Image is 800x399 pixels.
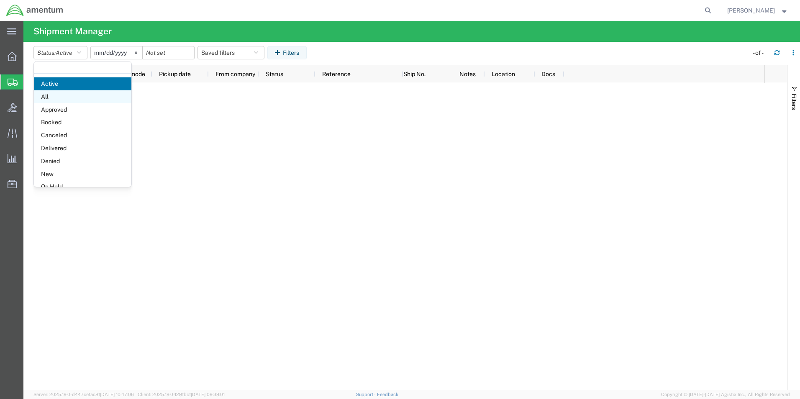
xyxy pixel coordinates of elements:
span: Delivered [34,142,131,155]
a: Feedback [377,392,398,397]
span: Filters [791,94,797,110]
span: Notes [459,71,476,77]
span: From company [215,71,255,77]
span: Client: 2025.19.0-129fbcf [138,392,225,397]
div: - of - [753,49,767,57]
span: On Hold [34,180,131,193]
span: [DATE] 09:39:01 [191,392,225,397]
a: Support [356,392,377,397]
span: Booked [34,116,131,129]
button: Status:Active [33,46,87,59]
input: Not set [143,46,194,59]
span: [DATE] 10:47:06 [100,392,134,397]
span: Location [492,71,515,77]
span: Denied [34,155,131,168]
span: Ship No. [403,71,426,77]
span: Pickup date [159,71,191,77]
span: Canceled [34,129,131,142]
span: Copyright © [DATE]-[DATE] Agistix Inc., All Rights Reserved [661,391,790,398]
button: [PERSON_NAME] [727,5,789,15]
span: Docs [541,71,555,77]
span: Approved [34,103,131,116]
span: Reference [322,71,351,77]
img: logo [6,4,64,17]
span: Status [266,71,283,77]
span: Active [56,49,72,56]
span: Joel Salinas [727,6,775,15]
span: Server: 2025.19.0-d447cefac8f [33,392,134,397]
span: Active [34,77,131,90]
span: New [34,168,131,181]
button: Saved filters [197,46,264,59]
button: Filters [267,46,307,59]
input: Not set [91,46,142,59]
h4: Shipment Manager [33,21,112,42]
span: All [34,90,131,103]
